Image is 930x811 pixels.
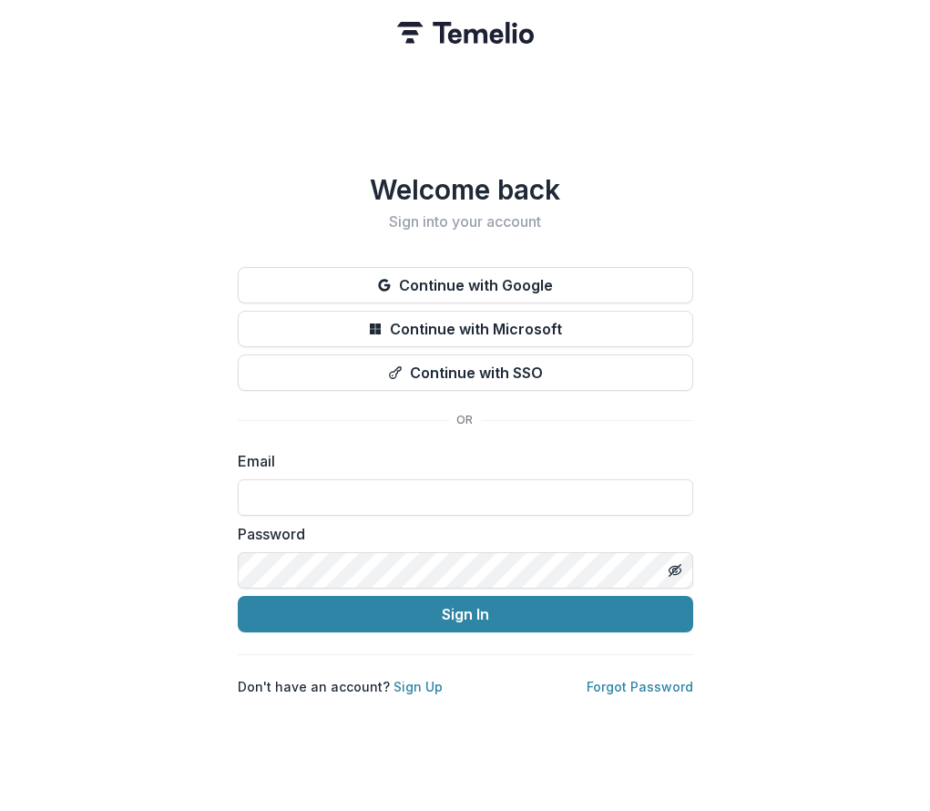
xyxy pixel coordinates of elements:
[238,267,693,303] button: Continue with Google
[238,450,682,472] label: Email
[660,556,690,585] button: Toggle password visibility
[238,213,693,231] h2: Sign into your account
[587,679,693,694] a: Forgot Password
[238,677,443,696] p: Don't have an account?
[393,679,443,694] a: Sign Up
[238,354,693,391] button: Continue with SSO
[238,596,693,632] button: Sign In
[238,311,693,347] button: Continue with Microsoft
[238,173,693,206] h1: Welcome back
[238,523,682,545] label: Password
[397,22,534,44] img: Temelio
